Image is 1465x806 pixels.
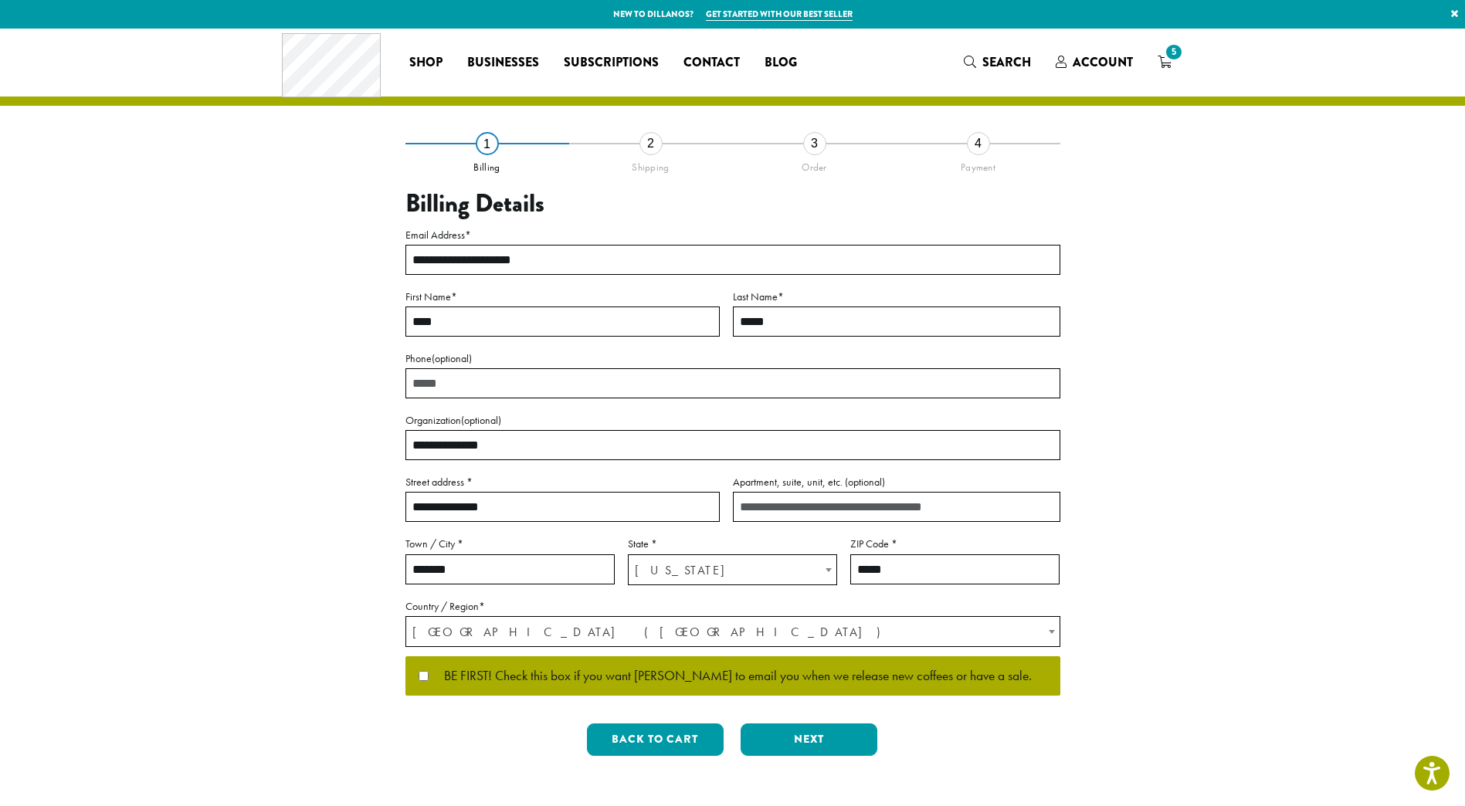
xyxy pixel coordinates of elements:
label: Street address [405,472,720,492]
label: Town / City [405,534,615,554]
span: United States (US) [406,617,1060,647]
span: Shop [409,53,443,73]
input: BE FIRST! Check this box if you want [PERSON_NAME] to email you when we release new coffees or ha... [419,671,429,681]
h3: Billing Details [405,189,1060,218]
a: Shop [397,50,455,75]
span: Account [1073,53,1133,71]
span: Country / Region [405,616,1060,647]
span: BE FIRST! Check this box if you want [PERSON_NAME] to email you when we release new coffees or ha... [429,669,1032,683]
span: Blog [765,53,797,73]
span: State [628,554,837,585]
div: 4 [967,132,990,155]
span: Subscriptions [564,53,659,73]
div: Order [733,155,897,174]
button: Back to cart [587,723,724,756]
span: 5 [1163,42,1184,63]
span: (optional) [845,475,885,489]
label: Organization [405,411,1060,430]
div: Payment [897,155,1060,174]
button: Next [741,723,877,756]
span: Search [982,53,1031,71]
label: State [628,534,837,554]
span: Contact [683,53,740,73]
div: 3 [803,132,826,155]
a: Search [951,49,1043,75]
span: (optional) [461,413,501,427]
a: Get started with our best seller [706,8,853,21]
span: (optional) [432,351,472,365]
div: 2 [639,132,663,155]
div: Billing [405,155,569,174]
label: Email Address [405,225,1060,245]
label: First Name [405,287,720,306]
div: 1 [476,132,499,155]
span: Businesses [467,53,539,73]
label: ZIP Code [850,534,1060,554]
span: Washington [629,555,836,585]
label: Apartment, suite, unit, etc. [733,472,1060,492]
div: Shipping [569,155,733,174]
label: Last Name [733,287,1060,306]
